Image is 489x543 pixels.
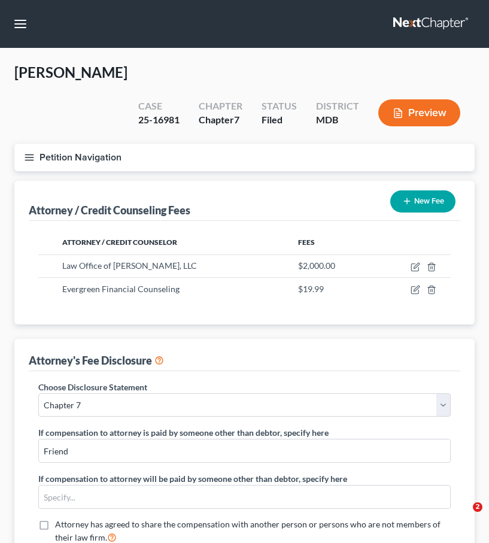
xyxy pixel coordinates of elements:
div: Case [138,99,180,113]
span: Fees [298,238,315,247]
label: Choose Disclosure Statement [38,381,147,393]
button: Petition Navigation [14,144,475,171]
input: Specify... [39,486,450,508]
div: Attorney's Fee Disclosure [29,353,164,368]
div: Attorney / Credit Counseling Fees [29,203,190,217]
div: MDB [316,113,359,127]
button: New Fee [390,190,455,213]
span: $19.99 [298,284,324,294]
div: District [316,99,359,113]
label: If compensation to attorney will be paid by someone other than debtor, specify here [38,472,347,485]
span: Evergreen Financial Counseling [62,284,180,294]
span: 7 [234,114,239,125]
span: 2 [473,502,482,512]
div: 25-16981 [138,113,180,127]
span: Attorney has agreed to share the compensation with another person or persons who are not members ... [55,519,441,542]
input: Specify... [39,439,450,462]
span: $2,000.00 [298,260,335,271]
span: Law Office of [PERSON_NAME], LLC [62,260,197,271]
iframe: Intercom live chat [448,502,477,531]
span: Attorney / Credit Counselor [62,238,177,247]
div: Status [262,99,297,113]
div: Filed [262,113,297,127]
div: Chapter [199,99,242,113]
label: If compensation to attorney is paid by someone other than debtor, specify here [38,426,329,439]
button: Preview [378,99,460,126]
div: Chapter [199,113,242,127]
span: [PERSON_NAME] [14,63,127,81]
